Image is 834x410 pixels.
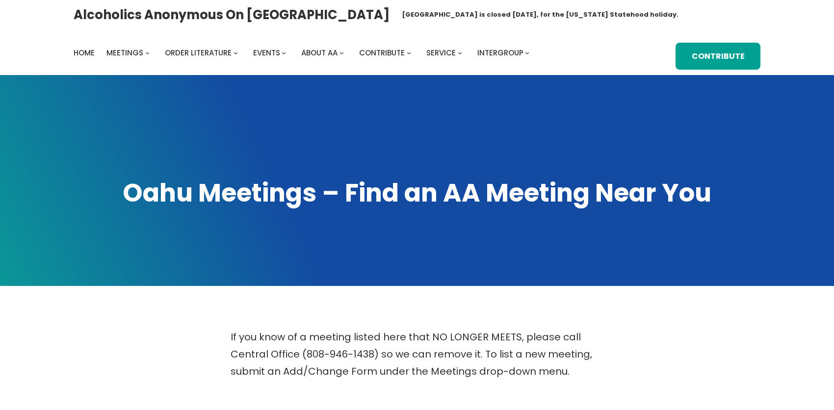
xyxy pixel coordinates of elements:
a: Meetings [106,46,143,60]
span: Home [74,48,95,58]
button: Intergroup submenu [525,51,529,55]
button: Contribute submenu [407,51,411,55]
h1: Oahu Meetings – Find an AA Meeting Near You [74,176,760,210]
span: Meetings [106,48,143,58]
button: Order Literature submenu [234,51,238,55]
nav: Intergroup [74,46,533,60]
a: Home [74,46,95,60]
button: About AA submenu [339,51,344,55]
a: Events [253,46,280,60]
a: Contribute [676,43,760,70]
span: Contribute [359,48,405,58]
a: About AA [301,46,338,60]
button: Events submenu [282,51,286,55]
span: Events [253,48,280,58]
p: If you know of a meeting listed here that NO LONGER MEETS, please call Central Office (808-946-14... [231,329,603,380]
a: Alcoholics Anonymous on [GEOGRAPHIC_DATA] [74,3,390,26]
button: Meetings submenu [145,51,150,55]
span: Order Literature [165,48,232,58]
a: Contribute [359,46,405,60]
button: Service submenu [458,51,462,55]
a: Intergroup [477,46,523,60]
span: About AA [301,48,338,58]
span: Service [426,48,456,58]
h1: [GEOGRAPHIC_DATA] is closed [DATE], for the [US_STATE] Statehood holiday. [402,10,678,20]
a: Service [426,46,456,60]
span: Intergroup [477,48,523,58]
